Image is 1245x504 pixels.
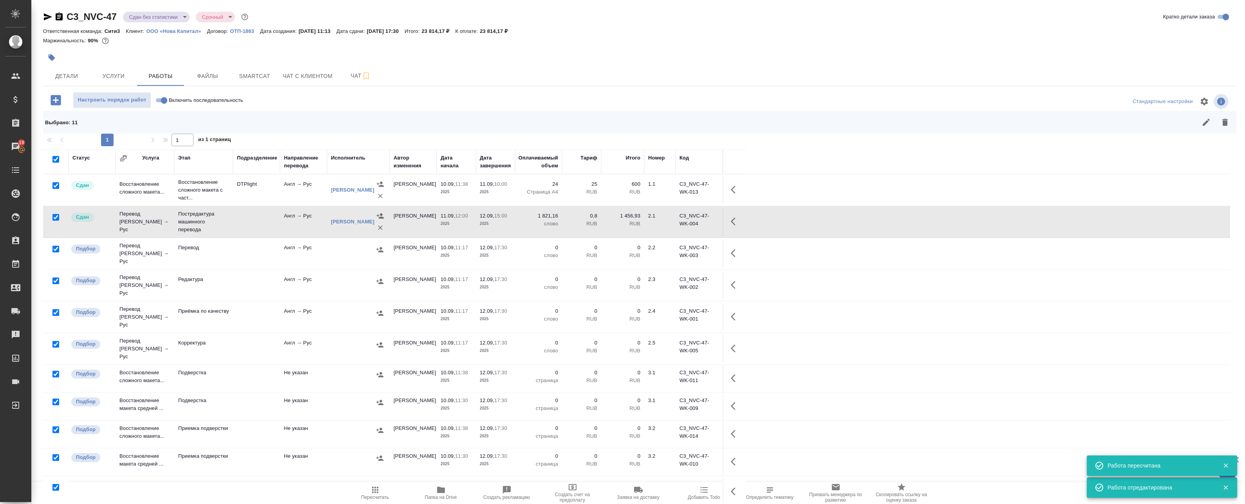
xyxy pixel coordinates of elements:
p: 2025 [441,188,472,196]
p: Подбор [76,340,96,348]
div: 3.2 [648,424,672,432]
p: 17:30 [494,245,507,250]
span: Определить тематику [746,495,793,500]
p: 17:30 [494,308,507,314]
td: Англ → Рус [280,208,327,236]
p: Подбор [76,370,96,378]
p: RUB [566,377,597,384]
td: C3_NVC-47-WK-009 [676,393,723,420]
span: Услуги [95,71,132,81]
button: Редактировать [1197,113,1216,132]
button: Доп статусы указывают на важность/срочность заказа [240,12,250,22]
button: 2056.93 RUB; [100,36,110,46]
p: ОТП-1863 [230,28,260,34]
td: C3_NVC-47-WK-014 [676,421,723,448]
p: слово [519,283,558,291]
button: Удалить [374,190,386,202]
td: [PERSON_NAME] [390,303,437,331]
td: C3_NVC-47-WK-002 [676,272,723,299]
td: [PERSON_NAME] [390,176,437,204]
button: Назначить [374,244,386,256]
button: Создать счет на предоплату [540,482,605,504]
button: Удалить [1216,113,1234,132]
td: Перевод [PERSON_NAME] → Рус [116,206,174,237]
div: Можно подбирать исполнителей [70,397,112,407]
button: Сдан без статистики [127,14,180,20]
p: RUB [605,252,640,259]
p: К оплате: [455,28,480,34]
p: Подбор [76,426,96,433]
div: 2.4 [648,307,672,315]
p: 17:30 [494,340,507,346]
button: Определить тематику [737,482,803,504]
button: Здесь прячутся важные кнопки [726,276,745,294]
p: RUB [605,315,640,323]
p: 0 [519,244,558,252]
td: Перевод [PERSON_NAME] → Рус [116,333,174,364]
p: RUB [566,315,597,323]
p: 23 814,17 ₽ [480,28,513,34]
div: 2.2 [648,244,672,252]
button: Назначить [374,369,386,381]
p: RUB [566,188,597,196]
td: DTPlight [233,176,280,204]
p: 17:30 [494,397,507,403]
div: 3.1 [648,397,672,404]
p: 11:17 [455,340,468,346]
span: Создать счет на предоплату [544,492,601,503]
div: Можно подбирать исполнителей [70,276,112,286]
p: 2025 [480,252,511,259]
p: 0 [566,307,597,315]
button: Назначить [374,276,386,287]
p: 0 [566,339,597,347]
td: Перевод [PERSON_NAME] → Рус [116,301,174,333]
div: Код [679,154,689,162]
a: [PERSON_NAME] [331,187,374,193]
p: RUB [566,432,597,440]
td: Восстановление сложного макета... [116,176,174,204]
p: 10.09, [441,181,455,187]
p: 25 [566,180,597,188]
p: 2025 [480,347,511,355]
span: Работы [142,71,179,81]
p: 2025 [480,220,511,228]
p: 2025 [441,432,472,440]
p: 11:38 [455,370,468,375]
button: Здесь прячутся важные кнопки [726,397,745,415]
p: Приемка подверстки [178,452,229,460]
td: Восстановление сложного макета... [116,421,174,448]
td: Не указан [280,448,327,476]
button: Создать рекламацию [474,482,540,504]
td: Англ → Рус [280,272,327,299]
span: Заявка на доставку [617,495,659,500]
p: 0 [605,307,640,315]
p: 0 [566,369,597,377]
button: Добавить работу [45,92,67,108]
p: Маржинальность: [43,38,88,44]
p: 11.09, [441,213,455,219]
a: ОТП-1863 [230,27,260,34]
p: 0 [566,452,597,460]
button: Назначить [374,210,386,222]
p: RUB [566,220,597,228]
p: 0,8 [566,212,597,220]
button: Призвать менеджера по развитию [803,482,869,504]
div: Менеджер проверил работу исполнителя, передает ее на следующий этап [70,212,112,223]
td: C3_NVC-47-WK-010 [676,448,723,476]
button: Заявка на доставку [605,482,671,504]
p: 12.09, [480,213,494,219]
p: Редактура [178,276,229,283]
span: Призвать менеджера по развитию [808,492,864,503]
button: Добавить тэг [43,49,60,66]
td: Англ → Рус [280,303,327,331]
p: 2025 [441,220,472,228]
button: Здесь прячутся важные кнопки [726,244,745,263]
span: Файлы [189,71,226,81]
div: 2.1 [648,212,672,220]
p: 11:17 [455,308,468,314]
div: Можно подбирать исполнителей [70,307,112,318]
td: Англ → Рус [280,176,327,204]
button: Добавить Todo [671,482,737,504]
p: Постредактура машинного перевода [178,210,229,234]
button: Здесь прячутся важные кнопки [726,212,745,231]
